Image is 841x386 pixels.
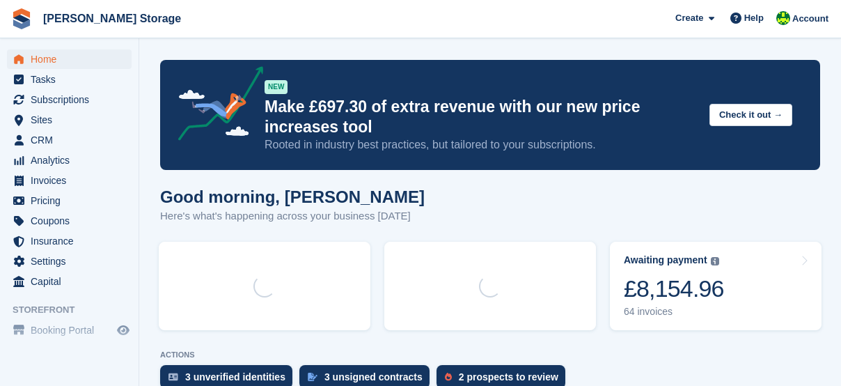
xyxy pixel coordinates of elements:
[7,171,132,190] a: menu
[31,90,114,109] span: Subscriptions
[709,104,792,127] button: Check it out →
[31,130,114,150] span: CRM
[31,110,114,130] span: Sites
[7,191,132,210] a: menu
[7,150,132,170] a: menu
[324,371,423,383] div: 3 unsigned contracts
[160,187,425,206] h1: Good morning, [PERSON_NAME]
[166,66,264,146] img: price-adjustments-announcement-icon-8257ccfd72463d97f412b2fc003d46551f7dbcb40ab6d574587a9cd5c0d94...
[624,275,724,303] div: £8,154.96
[31,70,114,89] span: Tasks
[265,97,698,137] p: Make £697.30 of extra revenue with our new price increases tool
[185,371,285,383] div: 3 unverified identities
[744,11,764,25] span: Help
[7,130,132,150] a: menu
[776,11,790,25] img: Claire Wilson
[31,191,114,210] span: Pricing
[459,371,558,383] div: 2 prospects to review
[7,211,132,231] a: menu
[7,252,132,271] a: menu
[31,211,114,231] span: Coupons
[7,231,132,251] a: menu
[31,231,114,251] span: Insurance
[711,257,719,265] img: icon-info-grey-7440780725fd019a000dd9b08b2336e03edf1995a4989e88bcd33f0948082b44.svg
[792,12,828,26] span: Account
[7,110,132,130] a: menu
[7,49,132,69] a: menu
[31,272,114,291] span: Capital
[115,322,132,339] a: Preview store
[13,303,139,317] span: Storefront
[308,373,317,381] img: contract_signature_icon-13c848040528278c33f63329250d36e43548de30e8caae1d1a13099fd9432cc5.svg
[160,350,820,360] p: ACTIONS
[675,11,703,25] span: Create
[265,137,698,153] p: Rooted in industry best practices, but tailored to your subscriptions.
[31,252,114,271] span: Settings
[7,90,132,109] a: menu
[610,242,822,330] a: Awaiting payment £8,154.96 64 invoices
[7,70,132,89] a: menu
[31,49,114,69] span: Home
[38,7,187,30] a: [PERSON_NAME] Storage
[624,306,724,318] div: 64 invoices
[168,373,178,381] img: verify_identity-adf6edd0f0f0b5bbfe63781bf79b02c33cf7c696d77639b501bdc392416b5a36.svg
[31,321,114,340] span: Booking Portal
[265,80,288,94] div: NEW
[31,171,114,190] span: Invoices
[11,8,32,29] img: stora-icon-8386f47178a22dfd0bd8f6a31ec36ba5ce8667c1dd55bd0f319d3a0aa187defe.svg
[160,208,425,224] p: Here's what's happening across your business [DATE]
[7,272,132,291] a: menu
[7,321,132,340] a: menu
[31,150,114,170] span: Analytics
[445,373,452,381] img: prospect-51fa495bee0391a8d652442698ab0144808aea92771e9ea1ae160a38d050c398.svg
[624,254,707,266] div: Awaiting payment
